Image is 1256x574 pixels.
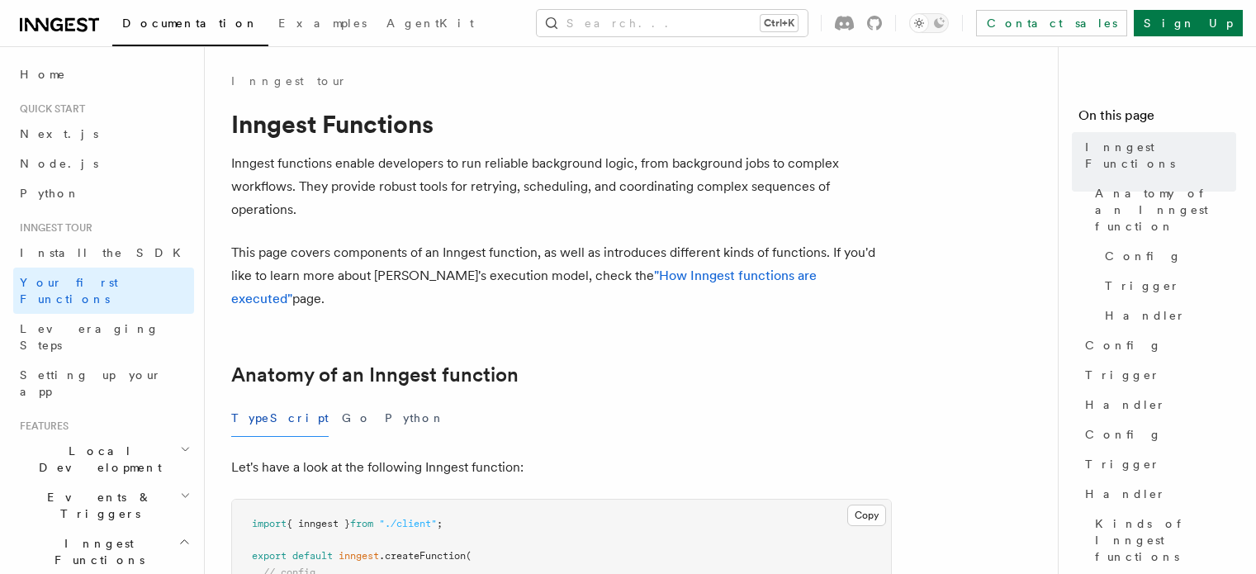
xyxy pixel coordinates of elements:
a: Your first Functions [13,268,194,314]
span: Leveraging Steps [20,322,159,352]
span: Python [20,187,80,200]
span: inngest [339,550,379,562]
span: Node.js [20,157,98,170]
span: default [292,550,333,562]
span: Anatomy of an Inngest function [1095,185,1236,235]
a: Handler [1098,301,1236,330]
a: Leveraging Steps [13,314,194,360]
span: Setting up your app [20,368,162,398]
span: { inngest } [287,518,350,529]
span: Trigger [1085,456,1160,472]
span: Quick start [13,102,85,116]
a: Examples [268,5,377,45]
button: Events & Triggers [13,482,194,529]
span: export [252,550,287,562]
p: Let's have a look at the following Inngest function: [231,456,892,479]
span: Inngest tour [13,221,92,235]
p: Inngest functions enable developers to run reliable background logic, from background jobs to com... [231,152,892,221]
span: Next.js [20,127,98,140]
span: Handler [1085,396,1166,413]
button: Python [385,400,445,437]
a: Trigger [1078,360,1236,390]
span: Your first Functions [20,276,118,306]
span: ( [466,550,472,562]
a: Documentation [112,5,268,46]
h1: Inngest Functions [231,109,892,139]
span: Events & Triggers [13,489,180,522]
span: Local Development [13,443,180,476]
span: "./client" [379,518,437,529]
a: Inngest Functions [1078,132,1236,178]
a: Install the SDK [13,238,194,268]
span: .createFunction [379,550,466,562]
a: Anatomy of an Inngest function [1088,178,1236,241]
a: Config [1078,420,1236,449]
button: Local Development [13,436,194,482]
span: Config [1085,426,1162,443]
a: Config [1078,330,1236,360]
a: Trigger [1078,449,1236,479]
span: Home [20,66,66,83]
span: from [350,518,373,529]
span: Documentation [122,17,258,30]
span: Features [13,420,69,433]
span: Config [1085,337,1162,353]
a: Home [13,59,194,89]
a: Setting up your app [13,360,194,406]
button: TypeScript [231,400,329,437]
a: Python [13,178,194,208]
p: This page covers components of an Inngest function, as well as introduces different kinds of func... [231,241,892,311]
button: Search...Ctrl+K [537,10,808,36]
span: AgentKit [386,17,474,30]
span: Config [1105,248,1182,264]
a: Next.js [13,119,194,149]
span: Install the SDK [20,246,191,259]
span: ; [437,518,443,529]
span: Handler [1085,486,1166,502]
a: Config [1098,241,1236,271]
span: Inngest Functions [13,535,178,568]
span: Handler [1105,307,1186,324]
a: Handler [1078,390,1236,420]
h4: On this page [1078,106,1236,132]
span: Trigger [1105,278,1180,294]
kbd: Ctrl+K [761,15,798,31]
button: Copy [847,505,886,526]
a: Contact sales [976,10,1127,36]
a: Kinds of Inngest functions [1088,509,1236,572]
a: Handler [1078,479,1236,509]
a: Inngest tour [231,73,347,89]
a: Node.js [13,149,194,178]
a: Anatomy of an Inngest function [231,363,519,387]
span: Trigger [1085,367,1160,383]
span: import [252,518,287,529]
a: Trigger [1098,271,1236,301]
span: Kinds of Inngest functions [1095,515,1236,565]
button: Toggle dark mode [909,13,949,33]
span: Inngest Functions [1085,139,1236,172]
a: AgentKit [377,5,484,45]
a: Sign Up [1134,10,1243,36]
button: Go [342,400,372,437]
span: Examples [278,17,367,30]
